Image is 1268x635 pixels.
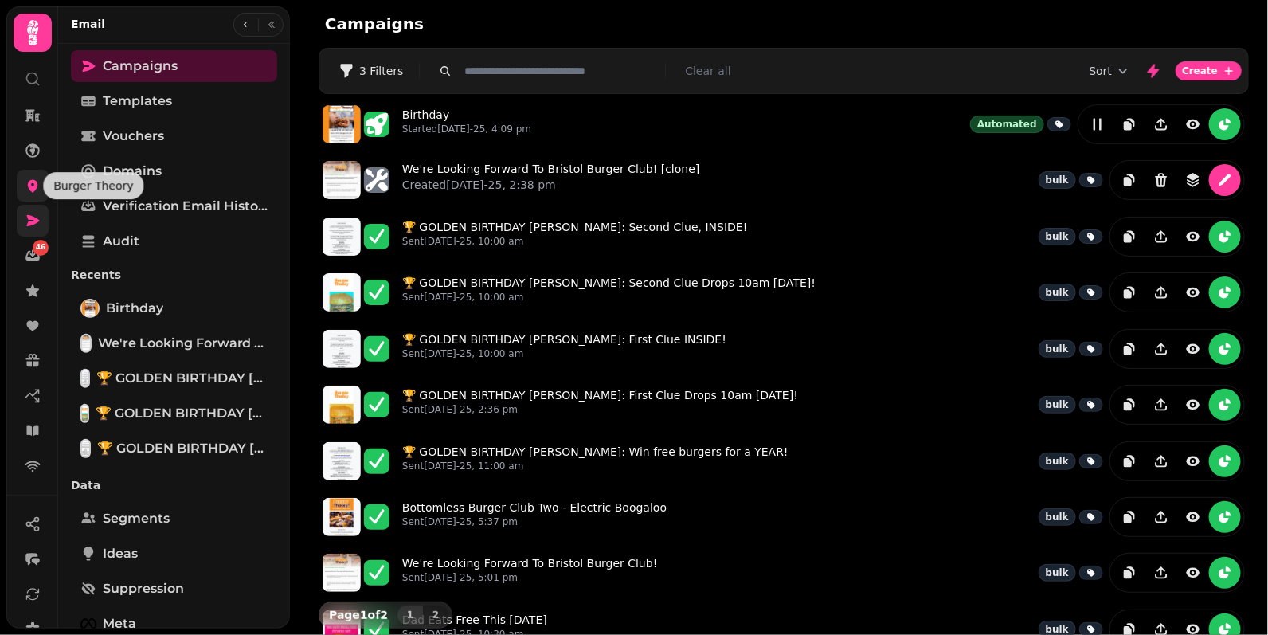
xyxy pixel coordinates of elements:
button: reports [1209,221,1241,253]
span: Create [1182,66,1218,76]
span: 46 [36,242,46,253]
a: Segments [71,503,277,535]
span: We're Looking Forward To Bristol Burger Club! [clone] [98,334,268,353]
a: We're Looking Forward To Bristol Burger Club! [clone]We're Looking Forward To Bristol Burger Club... [71,327,277,359]
p: Sent [DATE]-25, 10:00 am [402,235,748,248]
button: view [1177,221,1209,253]
button: 2 [423,606,448,625]
button: Create [1176,61,1242,80]
a: 🏆 GOLDEN BIRTHDAY HUNT: First Clue INSIDE!🏆 GOLDEN BIRTHDAY [PERSON_NAME]: First Clue INSIDE! [71,433,277,464]
button: duplicate [1113,108,1145,140]
div: bulk [1039,564,1076,582]
span: 🏆 GOLDEN BIRTHDAY [PERSON_NAME]: First Clue INSIDE! [97,439,268,458]
span: Suppression [103,579,184,598]
button: duplicate [1113,501,1145,533]
button: view [1177,501,1209,533]
p: Sent [DATE]-25, 11:00 am [402,460,789,472]
a: Ideas [71,538,277,570]
div: bulk [1039,396,1076,414]
img: aHR0cHM6Ly9zdGFtcGVkZS1zZXJ2aWNlLXByb2QtdGVtcGxhdGUtcHJldmlld3MuczMuZXUtd2VzdC0xLmFtYXpvbmF3cy5jb... [323,218,361,256]
span: 2 [429,610,442,620]
button: view [1177,333,1209,365]
button: 1 [397,606,423,625]
p: Started [DATE]-25, 4:09 pm [402,123,531,135]
button: view [1177,557,1209,589]
button: duplicate [1113,333,1145,365]
div: bulk [1039,284,1076,301]
nav: Pagination [397,606,448,625]
div: bulk [1039,508,1076,526]
a: 🏆 GOLDEN BIRTHDAY HUNT: Second Clue Drops 10am Tomorrow!🏆 GOLDEN BIRTHDAY [PERSON_NAME]: Second C... [71,398,277,429]
span: 3 Filters [359,65,403,76]
img: aHR0cHM6Ly9zdGFtcGVkZS1zZXJ2aWNlLXByb2QtdGVtcGxhdGUtcHJldmlld3MuczMuZXUtd2VzdC0xLmFtYXpvbmF3cy5jb... [323,498,361,536]
button: view [1177,389,1209,421]
img: We're Looking Forward To Bristol Burger Club! [clone] [82,335,90,351]
div: Burger Theory [43,172,143,199]
button: duplicate [1113,445,1145,477]
button: reports [1209,108,1241,140]
button: Share campaign preview [1145,501,1177,533]
span: Birthday [106,299,163,318]
a: Suppression [71,573,277,605]
span: Campaigns [103,57,178,76]
a: BirthdayStarted[DATE]-25, 4:09 pm [402,107,531,142]
button: reports [1209,501,1241,533]
a: Verification email history [71,190,277,222]
button: Sort [1089,63,1131,79]
a: Vouchers [71,120,277,152]
button: duplicate [1113,557,1145,589]
button: Clear all [685,63,730,79]
a: 🏆 GOLDEN BIRTHDAY HUNT: Second Clue, INSIDE!🏆 GOLDEN BIRTHDAY [PERSON_NAME]: Second Clue, INSIDE! [71,363,277,394]
h2: Campaigns [325,13,631,35]
img: aHR0cHM6Ly9zdGFtcGVkZS1zZXJ2aWNlLXByb2QtdGVtcGxhdGUtcHJldmlld3MuczMuZXUtd2VzdC0xLmFtYXpvbmF3cy5jb... [323,386,361,424]
div: bulk [1039,171,1076,189]
button: reports [1209,557,1241,589]
span: 1 [404,610,417,620]
img: 🏆 GOLDEN BIRTHDAY HUNT: First Clue INSIDE! [82,441,89,457]
button: Share campaign preview [1145,221,1177,253]
a: Audit [71,225,277,257]
img: Birthday [82,300,98,316]
a: Domains [71,155,277,187]
p: Sent [DATE]-25, 5:37 pm [402,515,667,528]
img: aHR0cHM6Ly9zdGFtcGVkZS1zZXJ2aWNlLXByb2QtdGVtcGxhdGUtcHJldmlld3MuczMuZXUtd2VzdC0xLmFtYXpvbmF3cy5jb... [323,442,361,480]
button: revisions [1177,164,1209,196]
button: Share campaign preview [1145,389,1177,421]
button: reports [1209,389,1241,421]
img: aHR0cHM6Ly9zdGFtcGVkZS1zZXJ2aWNlLXByb2QtdGVtcGxhdGUtcHJldmlld3MuczMuZXUtd2VzdC0xLmFtYXpvbmF3cy5jb... [323,554,361,592]
span: Segments [103,509,170,528]
img: aHR0cHM6Ly9zdGFtcGVkZS1zZXJ2aWNlLXByb2QtdGVtcGxhdGUtcHJldmlld3MuczMuZXUtd2VzdC0xLmFtYXpvbmF3cy5jb... [323,273,361,312]
a: BirthdayBirthday [71,292,277,324]
button: edit [1082,108,1113,140]
a: 🏆 GOLDEN BIRTHDAY [PERSON_NAME]: Second Clue, INSIDE!Sent[DATE]-25, 10:00 am [402,219,748,254]
button: Share campaign preview [1145,108,1177,140]
button: Share campaign preview [1145,557,1177,589]
span: 🏆 GOLDEN BIRTHDAY [PERSON_NAME]: Second Clue, INSIDE! [96,369,268,388]
a: Campaigns [71,50,277,82]
span: Ideas [103,544,138,563]
span: Vouchers [103,127,164,146]
button: view [1177,445,1209,477]
div: bulk [1039,340,1076,358]
a: 🏆 GOLDEN BIRTHDAY [PERSON_NAME]: First Clue Drops 10am [DATE]!Sent[DATE]-25, 2:36 pm [402,387,798,422]
button: 3 Filters [326,58,416,84]
p: Sent [DATE]-25, 2:36 pm [402,403,798,416]
button: edit [1209,164,1241,196]
span: Templates [103,92,172,111]
img: 🏆 GOLDEN BIRTHDAY HUNT: Second Clue Drops 10am Tomorrow! [82,406,88,421]
button: reports [1209,445,1241,477]
button: view [1177,108,1209,140]
a: We're Looking Forward To Bristol Burger Club! [clone]Created[DATE]-25, 2:38 pm [402,161,700,199]
span: Meta [103,614,136,633]
button: Share campaign preview [1145,445,1177,477]
div: bulk [1039,228,1076,245]
button: duplicate [1113,164,1145,196]
button: Share campaign preview [1145,276,1177,308]
span: 🏆 GOLDEN BIRTHDAY [PERSON_NAME]: Second Clue Drops 10am [DATE]! [96,404,268,423]
img: 🏆 GOLDEN BIRTHDAY HUNT: Second Clue, INSIDE! [82,370,88,386]
button: duplicate [1113,276,1145,308]
a: 🏆 GOLDEN BIRTHDAY [PERSON_NAME]: Second Clue Drops 10am [DATE]!Sent[DATE]-25, 10:00 am [402,275,816,310]
img: aHR0cHM6Ly9zdGFtcGVkZS1zZXJ2aWNlLXByb2QtdGVtcGxhdGUtcHJldmlld3MuczMuZXUtd2VzdC0xLmFtYXpvbmF3cy5jb... [323,161,361,199]
p: Recents [71,261,277,289]
p: Created [DATE]-25, 2:38 pm [402,177,700,193]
